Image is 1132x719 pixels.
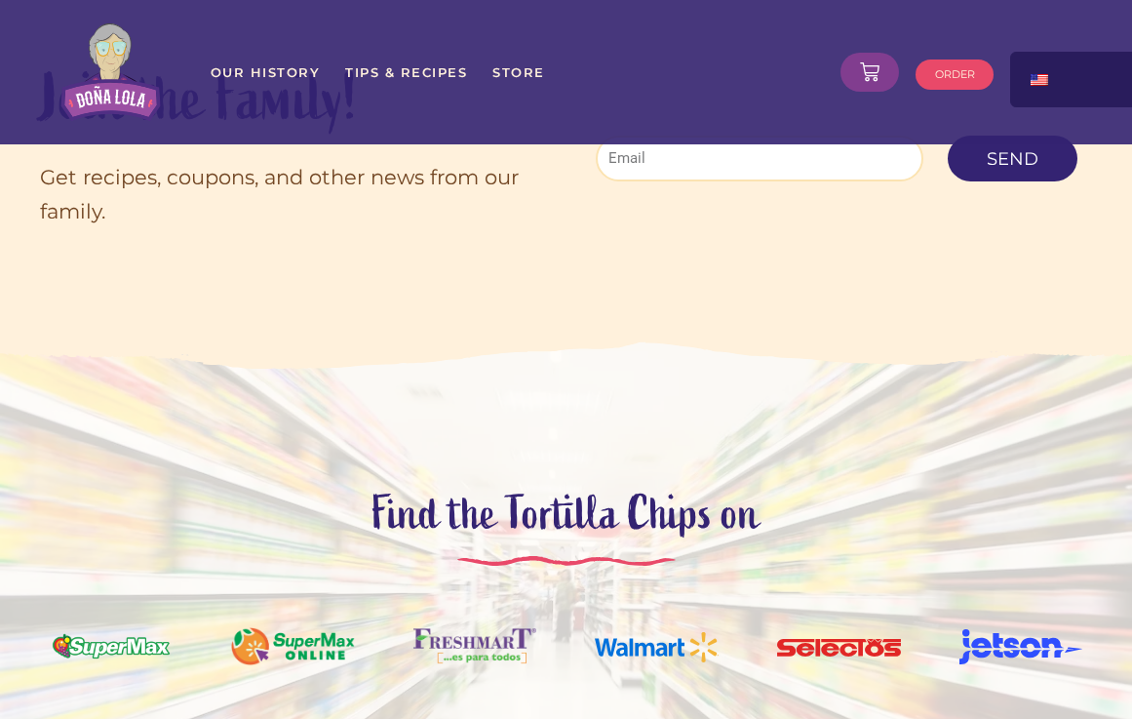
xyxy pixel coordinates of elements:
a: ORDER [916,60,994,90]
input: Email [596,136,924,182]
p: Get recipes, coupons, and other news from our family. [40,161,537,228]
span: ORDER [935,69,975,80]
p: Find the Tortilla Chips on [20,498,1112,532]
img: English [1031,74,1048,86]
nav: Menu [210,55,831,90]
a: Store [491,55,546,90]
button: Send [948,136,1077,181]
img: SuperMax Online Logo [231,627,355,665]
span: Send [987,150,1038,168]
a: Our History [210,55,322,90]
a: Tips & Recipes [344,55,468,90]
img: divider [457,556,676,567]
img: Jetson Logo [959,629,1083,664]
